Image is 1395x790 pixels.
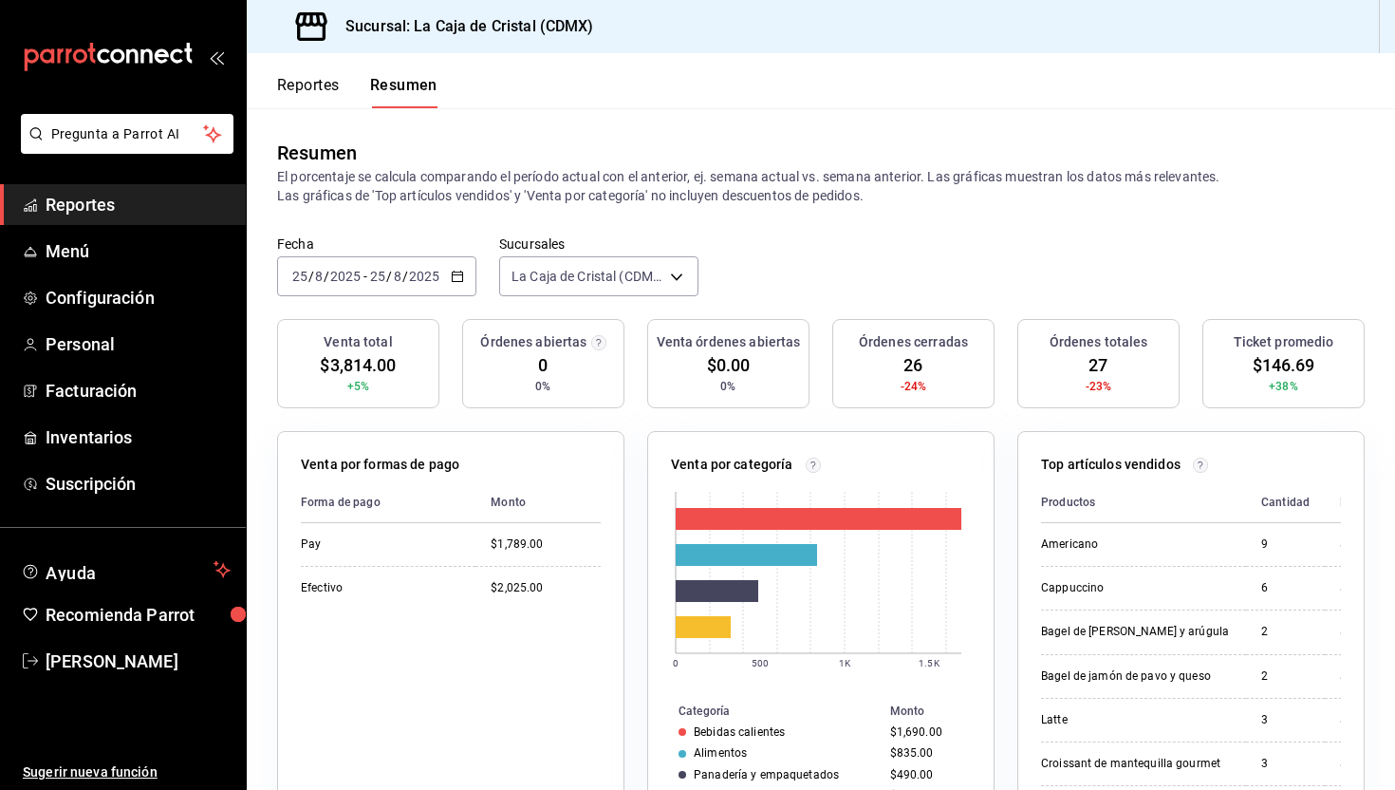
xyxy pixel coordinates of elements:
[324,332,392,352] h3: Venta total
[1041,668,1231,685] div: Bagel de jamón de pavo y queso
[1041,624,1231,640] div: Bagel de [PERSON_NAME] y arúgula
[1340,668,1384,685] div: $320.00
[1088,352,1107,378] span: 27
[46,192,231,217] span: Reportes
[46,424,231,450] span: Inventarios
[46,331,231,357] span: Personal
[329,269,362,284] input: ----
[408,269,440,284] input: ----
[46,602,231,628] span: Recomienda Parrot
[277,76,340,108] button: Reportes
[1253,352,1315,378] span: $146.69
[330,15,594,38] h3: Sucursal: La Caja de Cristal (CDMX)
[13,138,233,158] a: Pregunta a Parrot AI
[370,76,437,108] button: Resumen
[671,455,793,475] p: Venta por categoría
[1261,624,1310,640] div: 2
[46,649,231,674] span: [PERSON_NAME]
[707,352,751,378] span: $0.00
[1041,756,1231,772] div: Croissant de mantequilla gourmet
[1261,536,1310,553] div: 9
[1340,580,1384,596] div: $411.00
[277,76,437,108] div: navigation tabs
[1041,580,1231,596] div: Cappuccino
[1086,378,1112,395] span: -23%
[314,269,324,284] input: --
[1269,378,1298,395] span: +38%
[1041,536,1231,553] div: Americano
[694,746,747,760] div: Alimentos
[890,746,963,760] div: $835.00
[301,580,460,596] div: Efectivo
[1340,712,1384,728] div: $202.00
[1234,332,1334,352] h3: Ticket promedio
[890,725,963,739] div: $1,690.00
[752,658,769,668] text: 500
[393,269,402,284] input: --
[1325,482,1384,523] th: Monto
[491,536,601,553] div: $1,789.00
[363,269,367,284] span: -
[386,269,392,284] span: /
[694,725,785,739] div: Bebidas calientes
[324,269,329,284] span: /
[648,701,883,722] th: Categoría
[277,167,1365,205] p: El porcentaje se calcula comparando el período actual con el anterior, ej. semana actual vs. sema...
[901,378,927,395] span: -24%
[1246,482,1325,523] th: Cantidad
[1261,580,1310,596] div: 6
[277,237,476,251] label: Fecha
[657,332,801,352] h3: Venta órdenes abiertas
[480,332,586,352] h3: Órdenes abiertas
[694,768,839,781] div: Panadería y empaquetados
[23,762,231,782] span: Sugerir nueva función
[512,267,663,286] span: La Caja de Cristal (CDMX)
[839,658,851,668] text: 1K
[903,352,922,378] span: 26
[402,269,408,284] span: /
[1041,455,1181,475] p: Top artículos vendidos
[291,269,308,284] input: --
[347,378,369,395] span: +5%
[46,378,231,404] span: Facturación
[491,580,601,596] div: $2,025.00
[1261,712,1310,728] div: 3
[673,658,679,668] text: 0
[1050,332,1148,352] h3: Órdenes totales
[720,378,735,395] span: 0%
[1261,756,1310,772] div: 3
[308,269,314,284] span: /
[535,378,550,395] span: 0%
[1340,756,1384,772] div: $195.00
[1041,712,1231,728] div: Latte
[301,482,475,523] th: Forma de pago
[301,455,459,475] p: Venta por formas de pago
[538,352,548,378] span: 0
[21,114,233,154] button: Pregunta a Parrot AI
[859,332,968,352] h3: Órdenes cerradas
[883,701,994,722] th: Monto
[1041,482,1246,523] th: Productos
[475,482,601,523] th: Monto
[301,536,460,553] div: Pay
[51,124,204,144] span: Pregunta a Parrot AI
[1340,624,1384,640] div: $340.00
[1261,668,1310,685] div: 2
[1340,536,1384,553] div: $510.00
[320,352,396,378] span: $3,814.00
[209,49,224,65] button: open_drawer_menu
[890,768,963,781] div: $490.00
[369,269,386,284] input: --
[46,238,231,264] span: Menú
[46,558,206,581] span: Ayuda
[277,139,357,167] div: Resumen
[499,237,698,251] label: Sucursales
[46,285,231,310] span: Configuración
[919,658,939,668] text: 1.5K
[46,471,231,497] span: Suscripción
